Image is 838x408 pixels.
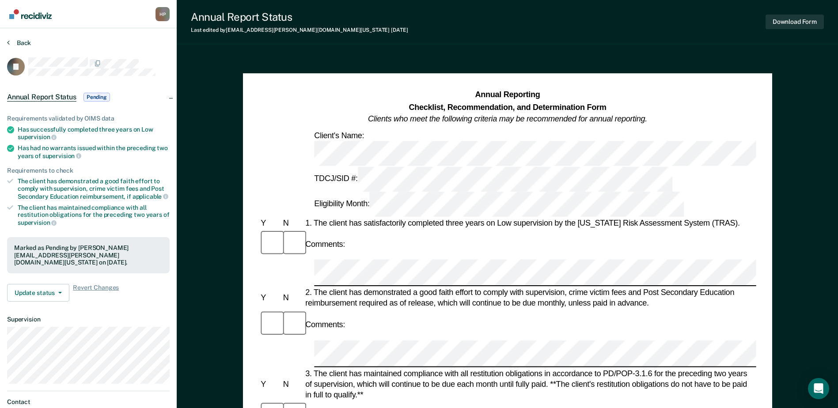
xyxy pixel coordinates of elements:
[281,293,303,303] div: N
[133,193,168,200] span: applicable
[409,102,606,111] strong: Checklist, Recommendation, and Determination Form
[18,219,57,226] span: supervision
[18,144,170,159] div: Has had no warrants issued within the preceding two years of
[191,11,408,23] div: Annual Report Status
[312,166,674,192] div: TDCJ/SID #:
[73,284,119,302] span: Revert Changes
[808,378,829,399] div: Open Intercom Messenger
[475,91,540,99] strong: Annual Reporting
[18,126,170,141] div: Has successfully completed three years on Low
[368,114,647,123] em: Clients who meet the following criteria may be recommended for annual reporting.
[303,319,347,330] div: Comments:
[303,287,756,309] div: 2. The client has demonstrated a good faith effort to comply with supervision, crime victim fees ...
[7,39,31,47] button: Back
[303,239,347,249] div: Comments:
[83,93,110,102] span: Pending
[259,379,281,389] div: Y
[259,293,281,303] div: Y
[155,7,170,21] div: H P
[281,379,303,389] div: N
[9,9,52,19] img: Recidiviz
[42,152,81,159] span: supervision
[312,192,686,217] div: Eligibility Month:
[259,218,281,228] div: Y
[155,7,170,21] button: Profile dropdown button
[7,167,170,174] div: Requirements to check
[7,284,69,302] button: Update status
[303,368,756,400] div: 3. The client has maintained compliance with all restitution obligations in accordance to PD/POP-...
[191,27,408,33] div: Last edited by [EMAIL_ADDRESS][PERSON_NAME][DOMAIN_NAME][US_STATE]
[391,27,408,33] span: [DATE]
[7,316,170,323] dt: Supervision
[7,115,170,122] div: Requirements validated by OIMS data
[14,244,163,266] div: Marked as Pending by [PERSON_NAME][EMAIL_ADDRESS][PERSON_NAME][DOMAIN_NAME][US_STATE] on [DATE].
[18,133,57,140] span: supervision
[281,218,303,228] div: N
[18,178,170,200] div: The client has demonstrated a good faith effort to comply with supervision, crime victim fees and...
[303,218,756,228] div: 1. The client has satisfactorily completed three years on Low supervision by the [US_STATE] Risk ...
[18,204,170,227] div: The client has maintained compliance with all restitution obligations for the preceding two years of
[7,93,76,102] span: Annual Report Status
[7,398,170,406] dt: Contact
[766,15,824,29] button: Download Form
